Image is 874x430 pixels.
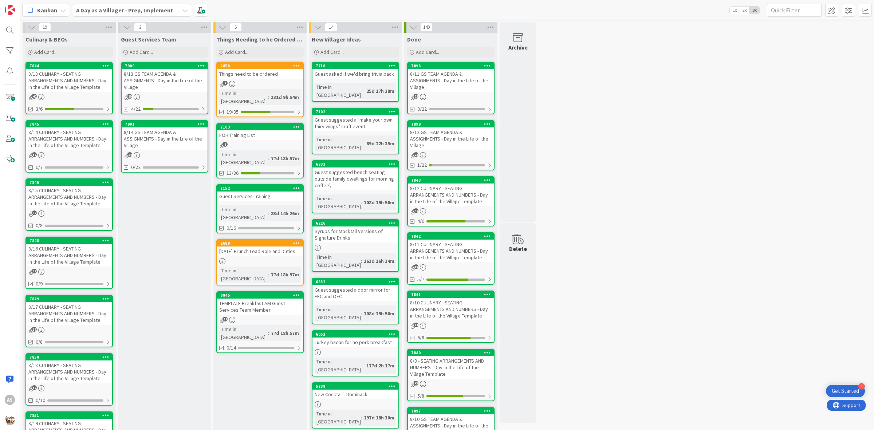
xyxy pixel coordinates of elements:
div: 7899 [408,121,494,127]
div: 6833 [316,162,398,167]
div: 7845 [29,122,112,127]
div: 7850 [29,355,112,360]
div: 7845 [26,121,112,127]
span: 0/22 [131,163,141,171]
div: 8/18 CULINARY - SEATING ARRANGEMENTS AND NUMBERS - Day in the Life of the Village Template [26,360,112,383]
span: 0/10 [36,397,45,404]
div: 6226 [316,221,398,226]
div: 78418/10 CULINARY - SEATING ARRANGEMENTS AND NUMBERS - Day in the Life of the Village Template [408,291,494,320]
div: 8/13 GS TEAM AGENDA & ASSIGNMENTS - Day in the Life of the Village [122,69,208,92]
div: 78508/18 CULINARY - SEATING ARRANGEMENTS AND NUMBERS - Day in the Life of the Village Template [26,354,112,383]
span: 4/22 [131,105,141,113]
a: 79008/13 GS TEAM AGENDA & ASSIGNMENTS - Day in the Life of the Village4/22 [121,62,208,114]
div: 6945 [220,293,303,298]
span: : [361,414,362,422]
div: 6832Guest suggested a door mirror for FFC and OFC [312,279,398,301]
span: 2 [134,23,146,32]
span: 0/14 [227,344,236,352]
div: Time in [GEOGRAPHIC_DATA] [315,253,361,269]
span: 4 [223,81,228,86]
span: 25 [127,94,132,99]
a: 78448/13 CULINARY - SEATING ARRANGEMENTS AND NUMBERS - Day in the Life of the Village Template3/6 [25,62,113,114]
div: 8/12 GS TEAM AGENDA & ASSIGNMENTS - Day in the Life of the Village [408,127,494,150]
a: 6945TEMPLATE Breakfast AM Guest Services Team MemberTime in [GEOGRAPHIC_DATA]:77d 18h 57m0/14 [216,291,304,353]
div: 108d 19h 56m [362,198,396,206]
span: 140 [420,23,433,32]
span: 37 [32,210,37,215]
div: Time in [GEOGRAPHIC_DATA] [315,305,361,321]
div: 7898 [411,63,494,68]
div: 7841 [411,292,494,297]
div: 78428/11 CULINARY - SEATING ARRANGEMENTS AND NUMBERS - Day in the Life of the Village Template [408,233,494,262]
span: 40 [32,94,37,99]
div: Guest suggested bench seating outside family dwellings for morning coffee\ [312,167,398,190]
div: 77d 18h 57m [269,329,301,337]
div: 5739 [316,384,398,389]
div: 2858Things need to be ordered [217,63,303,79]
span: 13/36 [227,169,239,177]
a: 7152Guest Services TrainingTime in [GEOGRAPHIC_DATA]:83d 14h 26m0/16 [216,184,304,233]
div: 6052Turkey bacon for no pork breakfast [312,331,398,347]
a: 78998/12 GS TEAM AGENDA & ASSIGNMENTS - Day in the Life of the Village1/22 [407,120,495,170]
span: 5 [229,23,242,32]
div: 7846 [29,180,112,185]
div: 6052 [316,332,398,337]
div: Guest suggested a door mirror for FFC and OFC [312,285,398,301]
span: 37 [223,317,228,321]
div: 6832 [312,279,398,285]
a: 78488/16 CULINARY - SEATING ARRANGEMENTS AND NUMBERS - Day in the Life of the Village Template0/9 [25,237,113,289]
div: 6226 [312,220,398,226]
span: Add Card... [225,49,248,55]
div: 7102 [316,109,398,114]
span: : [268,154,269,162]
div: 78458/14 CULINARY - SEATING ARRANGEMENTS AND NUMBERS - Day in the Life of the Village Template [26,121,112,150]
span: Things Needing to be Ordered - PUT IN CARD, Don't make new card [216,36,304,43]
span: 0/8 [36,222,43,229]
span: Add Card... [320,49,344,55]
span: New Villager Ideas [312,36,361,43]
div: 7848 [26,237,112,244]
div: 78408/9 - SEATING ARRANGEMENTS AND NUMBERS - Day in the Life of the Village Template [408,350,494,379]
span: 43 [414,381,418,386]
div: 7718 [316,63,398,68]
div: 7897 [411,409,494,414]
div: 177d 2h 17m [365,362,396,370]
div: Time in [GEOGRAPHIC_DATA] [315,358,363,374]
span: : [361,309,362,317]
span: Done [407,36,421,43]
span: 0/9 [36,280,43,288]
div: 8/15 CULINARY - SEATING ARRANGEMENTS AND NUMBERS - Day in the Life of the Village Template [26,186,112,208]
div: 78448/13 CULINARY - SEATING ARRANGEMENTS AND NUMBERS - Day in the Life of the Village Template [26,63,112,92]
img: avatar [5,415,15,425]
span: 3/6 [36,105,43,113]
div: 6833 [312,161,398,167]
a: 79018/14 GS TEAM AGENDA & ASSIGNMENTS - Day in the Life of the Village0/22 [121,120,208,173]
a: 2689[DATE] Brunch Lead Role and DutiesTime in [GEOGRAPHIC_DATA]:77d 18h 57m [216,239,304,285]
div: 7849 [29,296,112,301]
div: Time in [GEOGRAPHIC_DATA] [315,83,363,99]
div: 25d 17h 38m [365,87,396,95]
div: 5739New Cocktail - Dominack [312,383,398,399]
span: Culinary & BEOs [25,36,68,43]
div: 7849 [26,296,112,302]
div: 7900 [125,63,208,68]
div: 7846 [26,179,112,186]
a: 7718Guest asked if we'd bring trivia backTime in [GEOGRAPHIC_DATA]:25d 17h 38m [312,62,399,102]
input: Quick Filter... [767,4,822,17]
div: 7843 [408,177,494,184]
div: 78988/11 GS TEAM AGENDA & ASSIGNMENTS - Day in the Life of the Village [408,63,494,92]
div: 2689 [220,241,303,246]
span: 42 [414,208,418,213]
span: 37 [32,327,37,332]
div: 7718 [312,63,398,69]
div: 7152 [217,185,303,192]
div: 7897 [408,408,494,414]
div: Time in [GEOGRAPHIC_DATA] [315,194,361,210]
span: : [363,87,365,95]
span: : [361,257,362,265]
div: 7844 [26,63,112,69]
div: 7841 [408,291,494,298]
span: Kanban [37,6,57,15]
div: 8/17 CULINARY - SEATING ARRANGEMENTS AND NUMBERS - Day in the Life of the Village Template [26,302,112,325]
div: 7103 [220,125,303,130]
